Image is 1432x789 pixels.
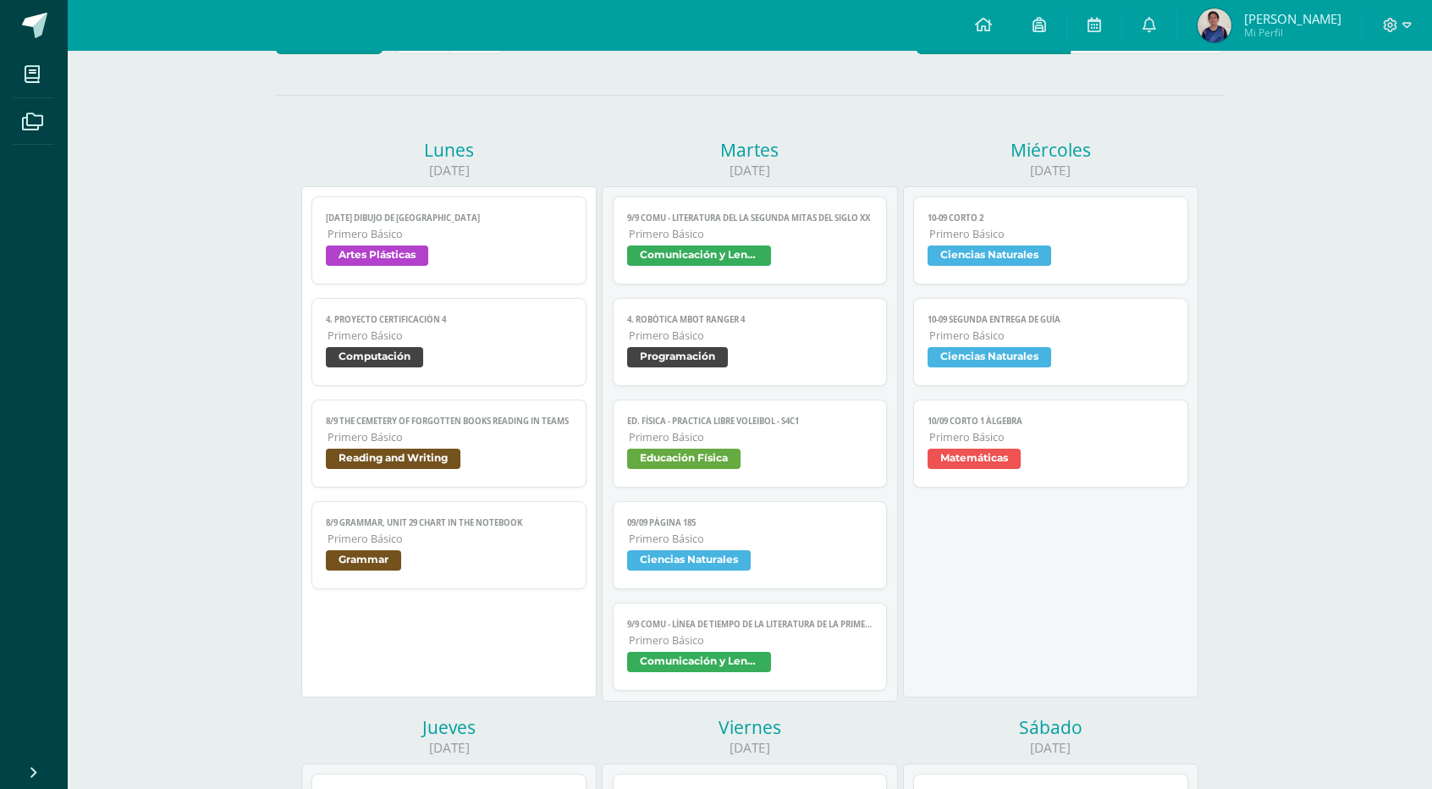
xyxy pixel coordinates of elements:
[1198,8,1231,42] img: de6150c211cbc1f257cf4b5405fdced8.png
[1244,25,1341,40] span: Mi Perfil
[627,246,771,266] span: Comunicación y Lenguaje
[629,532,873,546] span: Primero Básico
[1244,10,1341,27] span: [PERSON_NAME]
[928,246,1051,266] span: Ciencias Naturales
[627,212,873,223] span: 9/9 COMU - Literatura del la segunda mitas del siglo XX
[311,501,587,589] a: 8/9 Grammar, Unit 29 chart in the notebookPrimero BásicoGrammar
[326,212,572,223] span: [DATE] Dibujo de [GEOGRAPHIC_DATA]
[929,430,1174,444] span: Primero Básico
[328,227,572,241] span: Primero Básico
[928,347,1051,367] span: Ciencias Naturales
[311,298,587,386] a: 4. Proyecto certificación 4Primero BásicoComputación
[301,715,597,739] div: Jueves
[311,196,587,284] a: [DATE] Dibujo de [GEOGRAPHIC_DATA]Primero BásicoArtes Plásticas
[328,328,572,343] span: Primero Básico
[627,652,771,672] span: Comunicación y Lenguaje
[913,196,1188,284] a: 10-09 CORTO 2Primero BásicoCiencias Naturales
[629,633,873,648] span: Primero Básico
[629,430,873,444] span: Primero Básico
[613,603,888,691] a: 9/9 COMU - Línea de tiempo de la literatura de la primera mitad del siglo XXPrimero BásicoComunic...
[928,314,1174,325] span: 10-09 SEGUNDA ENTREGA DE GUÍA
[929,328,1174,343] span: Primero Básico
[613,501,888,589] a: 09/09 Página 185Primero BásicoCiencias Naturales
[328,430,572,444] span: Primero Básico
[627,449,741,469] span: Educación Física
[629,227,873,241] span: Primero Básico
[928,449,1021,469] span: Matemáticas
[928,416,1174,427] span: 10/09 Corto 1 Álgebra
[929,227,1174,241] span: Primero Básico
[326,416,572,427] span: 8/9 The Cemetery of Forgotten books reading in TEAMS
[913,298,1188,386] a: 10-09 SEGUNDA ENTREGA DE GUÍAPrimero BásicoCiencias Naturales
[326,314,572,325] span: 4. Proyecto certificación 4
[629,328,873,343] span: Primero Básico
[326,347,423,367] span: Computación
[602,138,897,162] div: Martes
[903,162,1198,179] div: [DATE]
[613,196,888,284] a: 9/9 COMU - Literatura del la segunda mitas del siglo XXPrimero BásicoComunicación y Lenguaje
[627,314,873,325] span: 4. Robótica MBOT RANGER 4
[903,739,1198,757] div: [DATE]
[627,517,873,528] span: 09/09 Página 185
[627,416,873,427] span: Ed. Física - PRACTICA LIBRE Voleibol - S4C1
[602,162,897,179] div: [DATE]
[311,400,587,488] a: 8/9 The Cemetery of Forgotten books reading in TEAMSPrimero BásicoReading and Writing
[913,400,1188,488] a: 10/09 Corto 1 ÁlgebraPrimero BásicoMatemáticas
[602,715,897,739] div: Viernes
[326,517,572,528] span: 8/9 Grammar, Unit 29 chart in the notebook
[613,400,888,488] a: Ed. Física - PRACTICA LIBRE Voleibol - S4C1Primero BásicoEducación Física
[903,715,1198,739] div: Sábado
[627,550,751,571] span: Ciencias Naturales
[613,298,888,386] a: 4. Robótica MBOT RANGER 4Primero BásicoProgramación
[627,619,873,630] span: 9/9 COMU - Línea de tiempo de la literatura de la primera mitad del siglo XX
[602,739,897,757] div: [DATE]
[326,449,460,469] span: Reading and Writing
[928,212,1174,223] span: 10-09 CORTO 2
[301,739,597,757] div: [DATE]
[326,246,428,266] span: Artes Plásticas
[903,138,1198,162] div: Miércoles
[328,532,572,546] span: Primero Básico
[627,347,728,367] span: Programación
[301,138,597,162] div: Lunes
[326,550,401,571] span: Grammar
[301,162,597,179] div: [DATE]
